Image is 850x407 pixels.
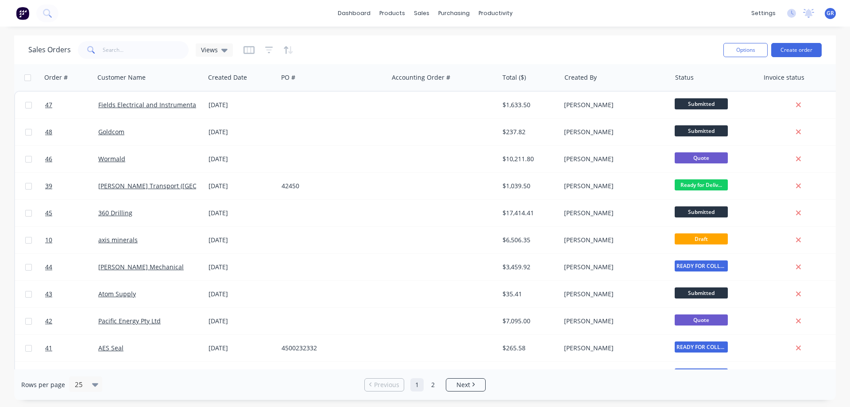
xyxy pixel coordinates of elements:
span: Submitted [675,287,728,298]
a: AES Seal [98,344,124,352]
div: [DATE] [209,182,274,190]
a: Previous page [365,380,404,389]
div: [DATE] [209,263,274,271]
span: Quote [675,152,728,163]
div: $265.58 [502,344,554,353]
a: Pacific Energy Pty Ltd [98,317,161,325]
a: axis minerals [98,236,138,244]
ul: Pagination [361,378,489,391]
div: [DATE] [209,155,274,163]
div: [PERSON_NAME] [564,263,662,271]
div: [DATE] [209,128,274,136]
div: [PERSON_NAME] [564,290,662,298]
span: READY FOR COLLE... [675,260,728,271]
span: Quote [675,314,728,326]
span: Previous [374,380,399,389]
span: Next [456,380,470,389]
a: 46 [45,146,98,172]
div: [PERSON_NAME] [564,182,662,190]
div: [PERSON_NAME] [564,101,662,109]
button: Create order [771,43,822,57]
a: [PERSON_NAME] Transport ([GEOGRAPHIC_DATA]) [98,182,245,190]
div: Total ($) [502,73,526,82]
a: Page 1 is your current page [410,378,424,391]
div: $35.41 [502,290,554,298]
div: settings [747,7,780,20]
div: Customer Name [97,73,146,82]
input: Search... [103,41,189,59]
div: [DATE] [209,344,274,353]
div: sales [410,7,434,20]
a: 44 [45,254,98,280]
span: Views [201,45,218,54]
a: 45 [45,200,98,226]
div: $17,414.41 [502,209,554,217]
span: 10 [45,236,52,244]
div: $3,459.92 [502,263,554,271]
a: Next page [446,380,485,389]
div: 42450 [282,182,380,190]
div: Order # [44,73,68,82]
div: 4500232332 [282,344,380,353]
a: 42 [45,308,98,334]
span: Submitted [675,206,728,217]
a: Goldcom [98,128,124,136]
span: 41 [45,344,52,353]
div: $1,633.50 [502,101,554,109]
div: [DATE] [209,209,274,217]
a: 47 [45,92,98,118]
div: [PERSON_NAME] [564,209,662,217]
div: [PERSON_NAME] [564,155,662,163]
div: productivity [474,7,517,20]
span: 47 [45,101,52,109]
span: 44 [45,263,52,271]
a: 37 [45,362,98,388]
div: $6,506.35 [502,236,554,244]
div: [PERSON_NAME] [564,236,662,244]
div: PO # [281,73,295,82]
span: Submitted [675,98,728,109]
h1: Sales Orders [28,46,71,54]
div: $7,095.00 [502,317,554,326]
div: [PERSON_NAME] [564,128,662,136]
span: 42 [45,317,52,326]
a: Wormald [98,155,125,163]
a: 41 [45,335,98,361]
span: GR [827,9,834,17]
a: 48 [45,119,98,145]
div: [DATE] [209,290,274,298]
a: 39 [45,173,98,199]
img: Factory [16,7,29,20]
div: $10,211.80 [502,155,554,163]
a: Fields Electrical and Instrumentation [98,101,208,109]
div: [DATE] [209,101,274,109]
button: Options [723,43,768,57]
span: IN PRODUCTION [675,368,728,380]
span: 43 [45,290,52,298]
a: 360 Drilling [98,209,132,217]
a: 43 [45,281,98,307]
span: Ready for Deliv... [675,179,728,190]
div: Accounting Order # [392,73,450,82]
div: products [375,7,410,20]
a: dashboard [333,7,375,20]
div: Created By [564,73,597,82]
div: [PERSON_NAME] [564,317,662,326]
span: Draft [675,233,728,244]
div: $1,039.50 [502,182,554,190]
a: Atom Supply [98,290,136,298]
span: 48 [45,128,52,136]
span: Rows per page [21,380,65,389]
span: 39 [45,182,52,190]
div: [DATE] [209,317,274,326]
div: purchasing [434,7,474,20]
span: 45 [45,209,52,217]
div: $237.82 [502,128,554,136]
div: Status [675,73,694,82]
a: [PERSON_NAME] Mechanical [98,263,184,271]
div: [DATE] [209,236,274,244]
a: Page 2 [426,378,440,391]
span: Submitted [675,125,728,136]
div: Created Date [208,73,247,82]
span: 46 [45,155,52,163]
